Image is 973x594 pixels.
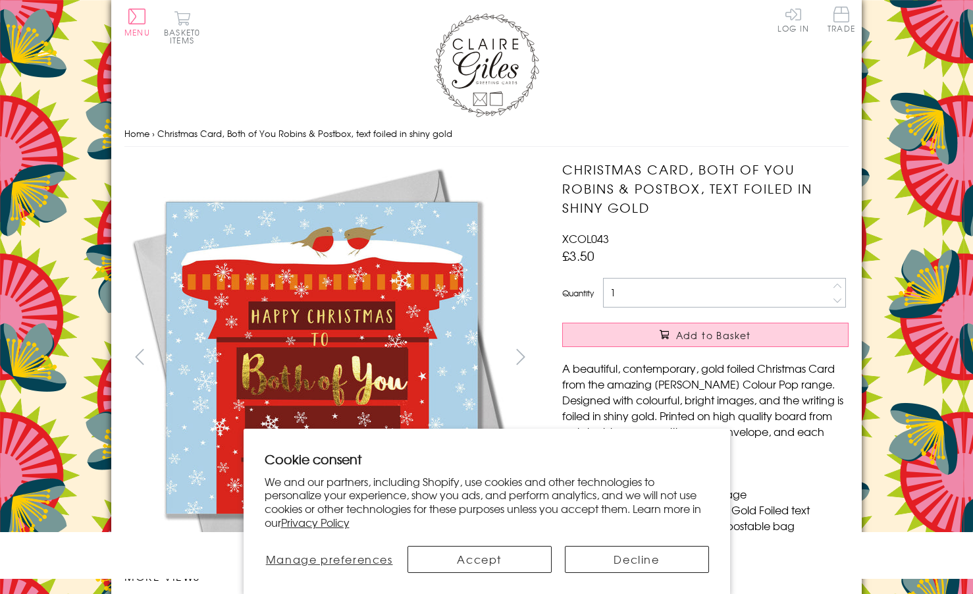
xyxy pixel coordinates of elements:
[266,551,393,567] span: Manage preferences
[408,546,552,573] button: Accept
[565,546,709,573] button: Decline
[265,475,709,529] p: We and our partners, including Shopify, use cookies and other technologies to personalize your ex...
[562,230,609,246] span: XCOL043
[281,514,350,530] a: Privacy Policy
[124,342,154,371] button: prev
[777,7,809,32] a: Log In
[536,160,931,555] img: Christmas Card, Both of You Robins & Postbox, text foiled in shiny gold
[170,26,200,46] span: 0 items
[828,7,855,35] a: Trade
[562,323,849,347] button: Add to Basket
[124,9,150,36] button: Menu
[434,13,539,117] img: Claire Giles Greetings Cards
[265,450,709,468] h2: Cookie consent
[124,121,849,148] nav: breadcrumbs
[157,127,452,140] span: Christmas Card, Both of You Robins & Postbox, text foiled in shiny gold
[562,287,594,299] label: Quantity
[124,160,519,555] img: Christmas Card, Both of You Robins & Postbox, text foiled in shiny gold
[164,11,200,44] button: Basket0 items
[264,546,394,573] button: Manage preferences
[562,360,849,455] p: A beautiful, contemporary, gold foiled Christmas Card from the amazing [PERSON_NAME] Colour Pop r...
[124,127,149,140] a: Home
[562,160,849,217] h1: Christmas Card, Both of You Robins & Postbox, text foiled in shiny gold
[676,329,751,342] span: Add to Basket
[562,246,594,265] span: £3.50
[124,26,150,38] span: Menu
[152,127,155,140] span: ›
[506,342,536,371] button: next
[828,7,855,32] span: Trade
